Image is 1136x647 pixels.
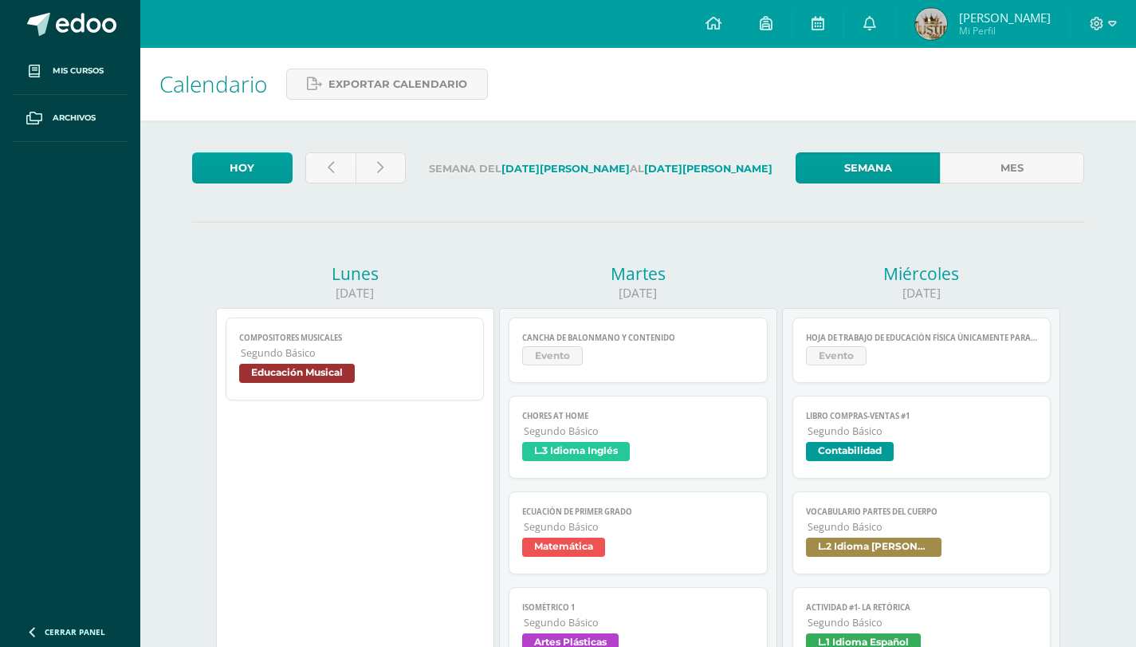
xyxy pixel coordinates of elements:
span: Evento [806,346,867,365]
span: Segundo Básico [808,424,1038,438]
a: Libro Compras-Ventas #1Segundo BásicoContabilidad [792,396,1051,479]
span: Actividad #1- La Retórica [806,602,1038,613]
div: Lunes [216,262,494,285]
a: Mis cursos [13,48,128,95]
a: Hoja de trabajo de Educación Física únicamente para los alumnos que no puede hacer deporteEvento [792,318,1051,383]
span: Isométrico 1 [522,602,754,613]
a: Vocabulario Partes del cuerpoSegundo BásicoL.2 Idioma [PERSON_NAME] [792,491,1051,574]
span: Libro Compras-Ventas #1 [806,411,1038,421]
span: Educación Musical [239,364,355,383]
span: Chores at home [522,411,754,421]
span: Ecuación de primer grado [522,507,754,517]
span: Compositores musicales [239,333,471,343]
span: Mi Perfil [959,24,1051,37]
div: [DATE] [499,285,777,302]
a: Exportar calendario [286,69,488,100]
span: Cerrar panel [45,626,105,637]
strong: [DATE][PERSON_NAME] [644,163,772,175]
label: Semana del al [419,152,783,185]
span: Cancha de Balonmano y Contenido [522,333,754,343]
span: Segundo Básico [808,520,1038,534]
a: Chores at homeSegundo BásicoL.3 Idioma Inglés [509,396,768,479]
div: Miércoles [782,262,1060,285]
a: Hoy [192,152,293,183]
span: Matemática [522,538,605,557]
div: Martes [499,262,777,285]
span: Archivos [53,112,96,124]
span: L.3 Idioma Inglés [522,442,630,461]
span: Contabilidad [806,442,894,461]
span: Vocabulario Partes del cuerpo [806,507,1038,517]
span: Evento [522,346,583,365]
span: Segundo Básico [808,616,1038,629]
a: Cancha de Balonmano y ContenidoEvento [509,318,768,383]
span: Mis cursos [53,65,104,77]
a: Archivos [13,95,128,142]
span: Segundo Básico [524,424,754,438]
a: Semana [796,152,940,183]
span: Segundo Básico [241,346,471,360]
a: Mes [940,152,1084,183]
span: Exportar calendario [328,69,467,99]
strong: [DATE][PERSON_NAME] [501,163,630,175]
div: [DATE] [216,285,494,302]
a: Compositores musicalesSegundo BásicoEducación Musical [226,318,485,400]
span: [PERSON_NAME] [959,10,1051,26]
span: Hoja de trabajo de Educación Física únicamente para los alumnos que no puede hacer deporte [806,333,1038,343]
span: Segundo Básico [524,520,754,534]
span: Segundo Básico [524,616,754,629]
span: Calendario [159,69,267,99]
a: Ecuación de primer gradoSegundo BásicoMatemática [509,491,768,574]
span: L.2 Idioma [PERSON_NAME] [806,538,941,557]
div: [DATE] [782,285,1060,302]
img: de32c595a5b5b5caf29728d532d5de39.png [915,8,947,40]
